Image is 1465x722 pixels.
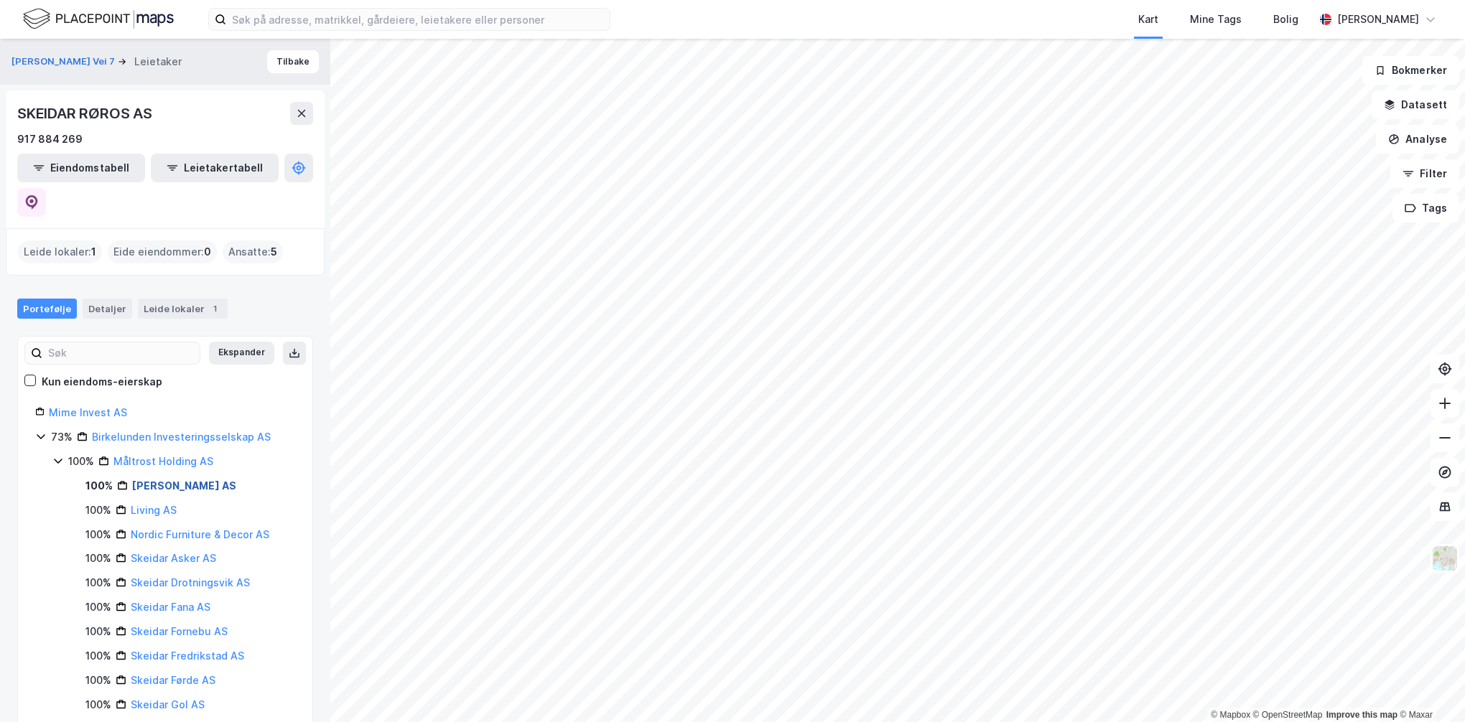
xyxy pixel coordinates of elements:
[108,240,217,263] div: Eide eiendommer :
[131,601,210,613] a: Skeidar Fana AS
[1138,11,1158,28] div: Kart
[42,373,162,390] div: Kun eiendoms-eierskap
[1190,11,1242,28] div: Mine Tags
[42,342,200,364] input: Søk
[209,342,274,365] button: Ekspander
[49,406,127,418] a: Mime Invest AS
[85,599,111,616] div: 100%
[1337,11,1419,28] div: [PERSON_NAME]
[68,453,94,470] div: 100%
[1376,125,1459,154] button: Analyse
[1362,56,1459,85] button: Bokmerker
[151,154,279,182] button: Leietakertabell
[17,131,83,148] div: 917 884 269
[1326,710,1397,720] a: Improve this map
[11,55,118,69] button: [PERSON_NAME] Vei 7
[1431,545,1459,572] img: Z
[17,102,155,125] div: SKEIDAR RØROS AS
[131,528,269,540] a: Nordic Furniture & Decor AS
[17,299,77,319] div: Portefølje
[131,674,215,686] a: Skeidar Førde AS
[85,672,111,689] div: 100%
[131,625,228,637] a: Skeidar Fornebu AS
[1393,653,1465,722] iframe: Chat Widget
[223,240,283,263] div: Ansatte :
[267,50,319,73] button: Tilbake
[138,299,228,319] div: Leide lokaler
[85,502,111,519] div: 100%
[18,240,102,263] div: Leide lokaler :
[1392,194,1459,222] button: Tags
[226,9,610,30] input: Søk på adresse, matrikkel, gårdeiere, leietakere eller personer
[134,53,182,70] div: Leietaker
[1273,11,1298,28] div: Bolig
[131,504,177,516] a: Living AS
[85,696,111,713] div: 100%
[113,455,213,467] a: Måltrost Holding AS
[131,650,244,662] a: Skeidar Fredrikstad AS
[85,477,113,494] div: 100%
[17,154,145,182] button: Eiendomstabell
[23,6,174,32] img: logo.f888ab2527a4732fd821a326f86c7f29.svg
[83,299,132,319] div: Detaljer
[92,431,271,443] a: Birkelunden Investeringsselskap AS
[91,243,96,261] span: 1
[131,698,205,711] a: Skeidar Gol AS
[271,243,277,261] span: 5
[1372,90,1459,119] button: Datasett
[1390,159,1459,188] button: Filter
[85,623,111,640] div: 100%
[208,301,222,316] div: 1
[132,479,236,492] a: [PERSON_NAME] AS
[1253,710,1323,720] a: OpenStreetMap
[85,550,111,567] div: 100%
[204,243,211,261] span: 0
[131,552,216,564] a: Skeidar Asker AS
[85,574,111,591] div: 100%
[1211,710,1250,720] a: Mapbox
[51,428,73,446] div: 73%
[85,647,111,665] div: 100%
[1393,653,1465,722] div: Kontrollprogram for chat
[85,526,111,543] div: 100%
[131,576,250,589] a: Skeidar Drotningsvik AS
